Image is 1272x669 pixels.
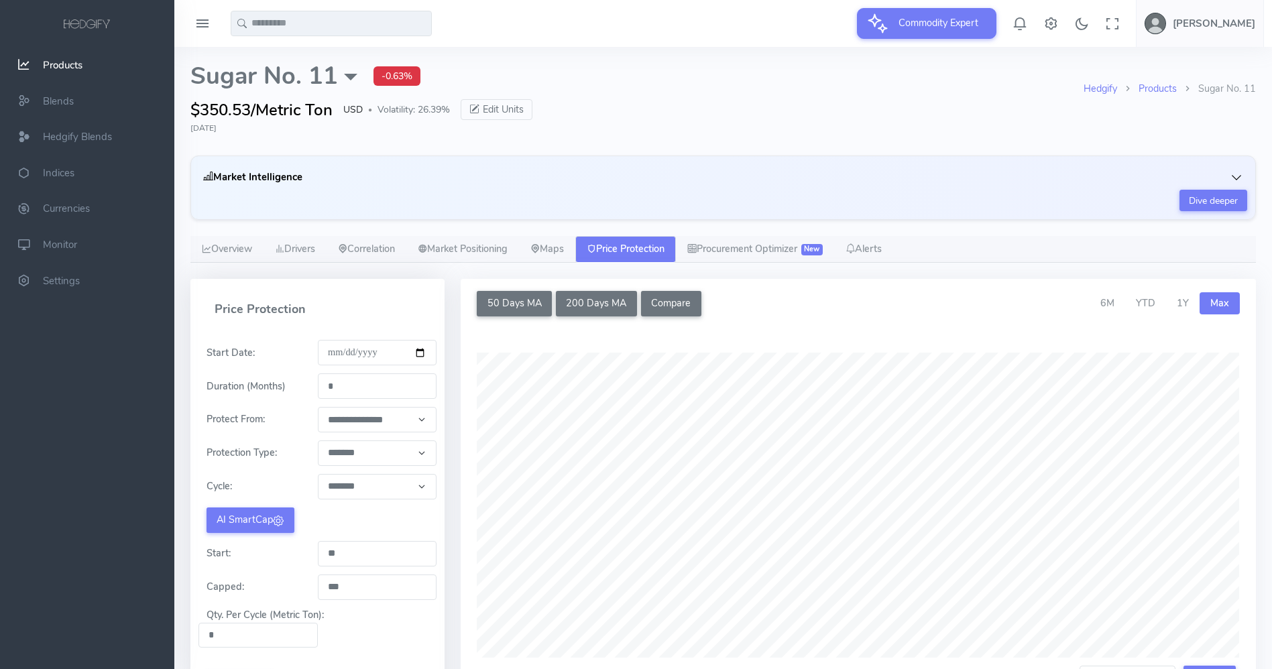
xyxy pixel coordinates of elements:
span: USD [343,103,363,117]
label: Start: [198,546,239,561]
a: Market Positioning [406,236,519,263]
span: $350.53/Metric Ton [190,98,333,122]
label: Qty. Per Cycle (Metric Ton): [198,608,332,623]
span: New [801,244,823,255]
span: Monitor [43,238,77,251]
a: Drivers [264,236,327,263]
span: -0.63% [373,66,420,86]
span: Volatility: 26.39% [378,103,450,117]
button: Edit Units [461,99,532,121]
a: Correlation [327,236,406,263]
span: ● [368,107,372,113]
h5: [PERSON_NAME] [1173,18,1255,29]
a: Price Protection [575,236,676,263]
span: Products [43,58,82,72]
h4: Price Protection [198,291,437,328]
label: Start Date: [198,346,263,361]
a: Overview [190,236,264,263]
span: Currencies [43,202,90,216]
span: Max [1210,296,1229,310]
span: Hedgify Blends [43,130,112,143]
label: Capped: [198,580,252,595]
span: 6M [1100,296,1114,310]
a: Dive deeper [1179,190,1247,211]
span: Sugar No. 11 [190,63,357,90]
span: Blends [43,95,74,108]
h5: Market Intelligence [203,172,302,182]
button: <br>Market Insights created at:<br> 2025-09-17 04:56:48<br>Drivers created at:<br> 2025-09-17 04:... [199,164,1247,190]
li: Sugar No. 11 [1177,82,1256,97]
label: Protect From: [198,412,273,427]
button: Commodity Expert [857,8,996,39]
span: Indices [43,166,74,180]
a: Procurement Optimizer [676,236,834,263]
span: Commodity Expert [890,8,986,38]
label: Duration (Months) [198,379,294,394]
button: 50 Days MA [477,291,552,316]
label: Cycle: [198,479,240,494]
a: Alerts [834,236,893,263]
a: Hedgify [1084,82,1117,95]
img: logo [61,17,113,32]
a: Commodity Expert [857,16,996,29]
img: user-image [1145,13,1166,34]
select: Default select example [318,407,437,432]
i: <br>Market Insights created at:<br> 2025-09-17 04:56:48<br>Drivers created at:<br> 2025-09-17 04:... [203,170,213,184]
span: YTD [1136,296,1155,310]
span: Settings [43,274,80,288]
a: Maps [519,236,575,263]
label: Protection Type: [198,446,285,461]
select: Default select example [318,474,437,499]
a: Products [1139,82,1177,95]
div: [DATE] [190,122,1256,134]
button: AI SmartCap [207,507,294,533]
span: 1Y [1177,296,1189,310]
button: Compare [641,291,701,316]
button: 200 Days MA [556,291,637,316]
